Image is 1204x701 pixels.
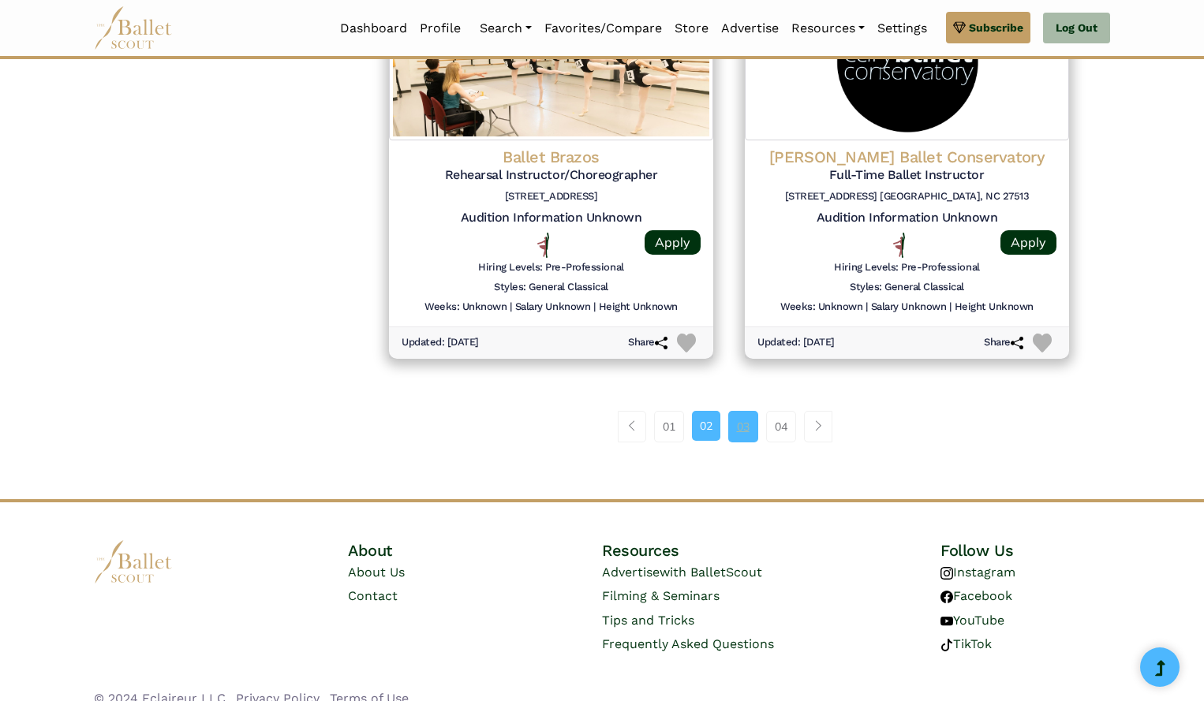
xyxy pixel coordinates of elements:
[424,300,507,314] h6: Weeks: Unknown
[402,210,701,226] h5: Audition Information Unknown
[348,540,518,561] h4: About
[348,565,405,580] a: About Us
[757,167,1056,184] h5: Full-Time Ballet Instructor
[654,411,684,442] a: 01
[668,12,715,45] a: Store
[940,588,1012,603] a: Facebook
[402,167,701,184] h5: Rehearsal Instructor/Choreographer
[969,19,1023,36] span: Subscribe
[893,233,905,258] img: All
[660,565,762,580] span: with BalletScout
[692,411,720,441] a: 02
[478,261,623,274] h6: Hiring Levels: Pre-Professional
[780,300,862,314] h6: Weeks: Unknown
[402,336,479,349] h6: Updated: [DATE]
[940,615,953,628] img: youtube logo
[984,336,1023,349] h6: Share
[94,540,173,584] img: logo
[602,636,774,651] a: Frequently Asked Questions
[946,12,1030,43] a: Subscribe
[602,588,720,603] a: Filming & Seminars
[850,281,964,294] h6: Styles: General Classical
[538,12,668,45] a: Favorites/Compare
[757,190,1056,203] h6: [STREET_ADDRESS] [GEOGRAPHIC_DATA], NC 27513
[473,12,538,45] a: Search
[348,588,398,603] a: Contact
[402,147,701,167] h4: Ballet Brazos
[593,300,596,314] h6: |
[953,19,966,36] img: gem.svg
[834,261,979,274] h6: Hiring Levels: Pre-Professional
[715,12,785,45] a: Advertise
[871,12,933,45] a: Settings
[757,147,1056,167] h4: [PERSON_NAME] Ballet Conservatory
[940,591,953,603] img: facebook logo
[602,565,762,580] a: Advertisewith BalletScout
[599,300,678,314] h6: Height Unknown
[940,639,953,651] img: tiktok logo
[618,411,841,442] nav: Page navigation example
[728,411,758,442] a: 03
[757,336,835,349] h6: Updated: [DATE]
[537,233,549,258] img: All
[940,636,992,651] a: TikTok
[949,300,952,314] h6: |
[866,300,868,314] h6: |
[602,540,856,561] h4: Resources
[871,300,946,314] h6: Salary Unknown
[628,336,667,349] h6: Share
[940,613,1004,628] a: YouTube
[334,12,413,45] a: Dashboard
[494,281,608,294] h6: Styles: General Classical
[1043,13,1110,44] a: Log Out
[940,565,1015,580] a: Instagram
[955,300,1034,314] h6: Height Unknown
[1000,230,1056,255] a: Apply
[785,12,871,45] a: Resources
[940,540,1110,561] h4: Follow Us
[940,567,953,580] img: instagram logo
[602,613,694,628] a: Tips and Tricks
[645,230,701,255] a: Apply
[402,190,701,203] h6: [STREET_ADDRESS]
[766,411,796,442] a: 04
[1033,334,1052,352] img: Heart
[510,300,512,314] h6: |
[757,210,1056,226] h5: Audition Information Unknown
[677,334,696,352] img: Heart
[515,300,590,314] h6: Salary Unknown
[413,12,467,45] a: Profile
